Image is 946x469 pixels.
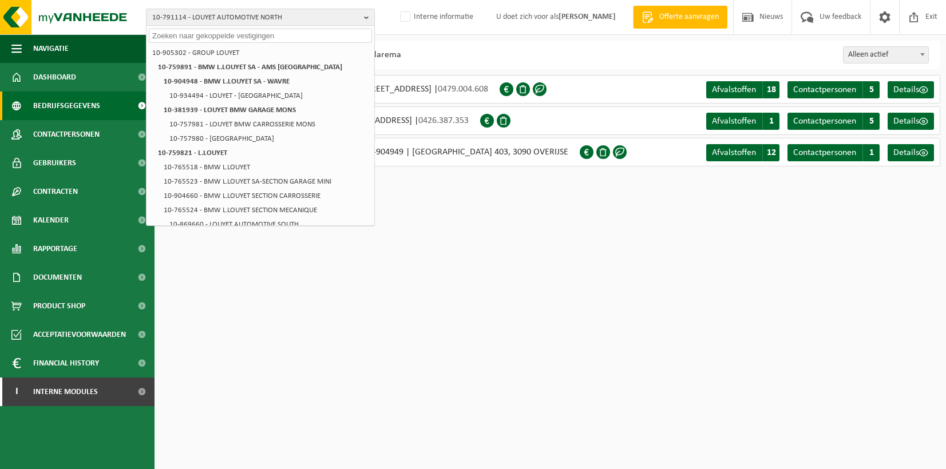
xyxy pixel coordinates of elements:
span: 0479.004.608 [438,85,488,94]
span: Alleen actief [844,47,928,63]
li: 10-765524 - BMW L.LOUYET SECTION MECANIQUE [160,203,372,217]
a: Contactpersonen 1 [787,144,880,161]
li: Vlarema [350,46,401,63]
a: Details [888,81,934,98]
li: 10-757980 - [GEOGRAPHIC_DATA] [166,132,372,146]
button: 10-791114 - LOUYET AUTOMOTIVE NORTH [146,9,375,26]
span: Contactpersonen [793,148,856,157]
span: 5 [862,113,880,130]
span: 1 [862,144,880,161]
span: Rapportage [33,234,77,263]
span: Dashboard [33,63,76,92]
span: Afvalstoffen [712,85,756,94]
span: Contracten [33,177,78,206]
a: Offerte aanvragen [633,6,727,29]
span: Kalender [33,206,69,234]
input: Zoeken naar gekoppelde vestigingen [149,29,372,43]
span: Details [893,148,919,157]
span: Acceptatievoorwaarden [33,320,126,349]
a: Afvalstoffen 18 [706,81,779,98]
strong: [PERSON_NAME] [559,13,616,21]
a: Afvalstoffen 1 [706,113,779,130]
li: 10-905302 - GROUP LOUYET [149,46,372,60]
a: Details [888,113,934,130]
span: Bedrijfsgegevens [33,92,100,120]
span: Afvalstoffen [712,117,756,126]
strong: 10-759891 - BMW L.LOUYET SA - AMS [GEOGRAPHIC_DATA] [158,63,342,71]
span: Details [893,117,919,126]
li: 10-765523 - BMW L.LOUYET SA-SECTION GARAGE MINI [160,174,372,189]
a: Contactpersonen 5 [787,81,880,98]
a: Details [888,144,934,161]
li: 10-934494 - LOUYET - [GEOGRAPHIC_DATA] [166,89,372,103]
span: Details [893,85,919,94]
span: 0426.387.353 [418,116,469,125]
span: Contactpersonen [33,120,100,149]
span: Contactpersonen [793,85,856,94]
span: Interne modules [33,377,98,406]
a: Afvalstoffen 12 [706,144,779,161]
span: Financial History [33,349,99,377]
span: 12 [762,144,779,161]
span: 5 [862,81,880,98]
strong: 10-759821 - L.LOUYET [158,149,227,157]
a: Contactpersonen 5 [787,113,880,130]
span: Afvalstoffen [712,148,756,157]
li: 10-765518 - BMW L.LOUYET [160,160,372,174]
div: 10-904949 | [GEOGRAPHIC_DATA] 403, 3090 OVERIJSE [217,138,580,166]
span: Documenten [33,263,82,292]
strong: 10-381939 - LOUYET BMW GARAGE MONS [164,106,296,114]
li: 10-904660 - BMW L.LOUYET SECTION CARROSSERIE [160,189,372,203]
li: 10-757981 - LOUYET BMW CARROSSERIE MONS [166,117,372,132]
li: 10-869660 - LOUYET AUTOMOTIVE SOUTH [166,217,372,232]
label: Interne informatie [398,9,473,26]
span: 18 [762,81,779,98]
span: Gebruikers [33,149,76,177]
span: 10-791114 - LOUYET AUTOMOTIVE NORTH [152,9,359,26]
span: Offerte aanvragen [656,11,722,23]
strong: 10-904948 - BMW L.LOUYET SA - WAVRE [164,78,290,85]
span: I [11,377,22,406]
span: Contactpersonen [793,117,856,126]
span: Product Shop [33,292,85,320]
span: Navigatie [33,34,69,63]
span: Alleen actief [843,46,929,63]
span: 1 [762,113,779,130]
